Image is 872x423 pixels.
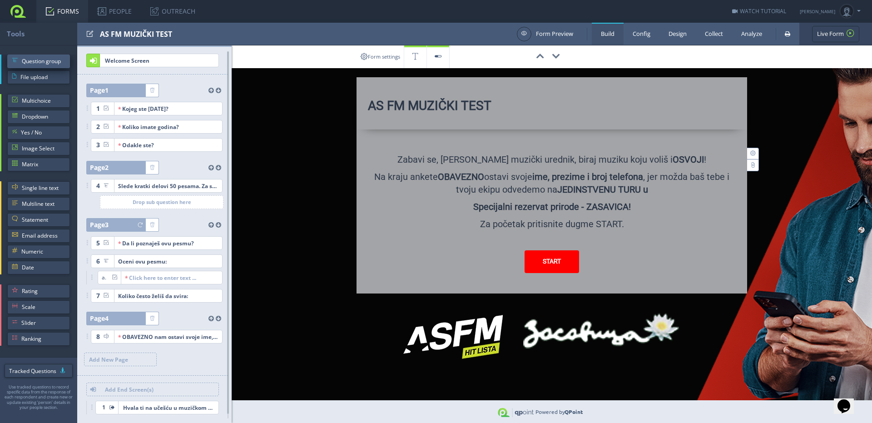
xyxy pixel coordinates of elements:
[22,94,65,108] span: Multichoice
[7,284,70,298] a: Rating
[7,142,70,155] a: Image Select
[100,54,218,67] span: Welcome Screen
[22,197,65,211] span: Multiline text
[118,330,218,343] div: OBAVEZNO nam ostavi svoje ime, prezime i broj telefona, jer možda baš tebei tvoju EKIPU odvedemo ...
[7,300,70,314] a: Scale
[146,84,159,97] a: Delete page
[22,158,65,171] span: Matrix
[369,153,735,170] p: Zabavi se, [PERSON_NAME] muzički urednik, biraj muziku koju voliš i !
[7,332,70,346] a: Ranking
[369,170,735,200] p: Na kraju ankete ostavi svoje , jer možda baš tebe i tvoju ekipu odvedemo na
[592,23,624,45] a: Build
[118,102,218,115] div: Kojeg ste [DATE]?
[438,171,484,182] b: OBAVEZNO
[118,289,218,302] div: Koliko često želiš da svira:
[84,353,156,366] span: Add New Page
[96,254,100,268] span: 6
[7,94,70,108] a: Multichoice
[86,28,94,40] span: Edit
[565,408,583,415] a: QPoint
[732,23,771,45] a: Analyze
[732,7,786,15] a: WATCH TUTORIAL
[90,84,109,97] span: Page
[146,219,159,231] a: Delete page
[90,312,109,325] span: Page
[105,314,109,323] span: 4
[473,201,631,212] b: Specijalni rezervat prirode - ZASAVICA!
[7,110,70,124] a: Dropdown
[22,300,65,314] span: Scale
[834,387,863,414] iframe: chat widget
[96,330,100,343] span: 8
[7,261,70,274] a: Date
[592,171,643,182] b: broj telefona
[118,255,218,268] div: Oceni ovu pesmu:
[118,237,218,249] div: Da li poznaješ ovu pesmu?
[7,23,77,45] div: Tools
[22,229,65,243] span: Email address
[96,102,100,115] span: 1
[90,218,109,232] span: Page
[96,138,100,152] span: 3
[532,171,590,182] b: ime, prezime i
[7,245,70,259] a: Numeric
[22,284,65,298] span: Rating
[21,126,65,139] span: Yes / No
[624,23,659,45] a: Config
[102,271,106,284] span: a.
[22,181,65,195] span: Single line text
[7,213,70,227] a: Statement
[102,401,105,414] span: 1
[22,55,65,68] span: Question group
[96,289,100,303] span: 7
[90,161,109,174] span: Page
[96,179,100,193] span: 4
[7,229,70,243] a: Email address
[22,142,65,155] span: Image Select
[517,27,573,41] a: Form Preview
[146,312,159,325] a: Delete page
[22,213,65,227] span: Statement
[100,23,512,45] div: AS FM MUZIČKI TEST
[105,163,109,172] span: 2
[535,400,583,423] div: Powered by
[369,218,735,235] p: Za početak pritisnite dugme START.
[812,26,859,42] a: Live Form
[7,70,70,84] a: File upload
[696,23,732,45] a: Collect
[105,86,109,95] span: 1
[22,261,65,274] span: Date
[20,70,65,84] span: File upload
[100,383,218,396] span: Add End Screen(s)
[498,408,534,417] img: QPoint
[7,55,70,68] a: Question group
[659,23,696,45] a: Design
[146,161,159,174] a: Delete page
[7,181,70,195] a: Single line text
[673,154,704,165] b: OSVOJI
[7,197,70,211] a: Multiline text
[525,250,579,273] div: START
[118,139,218,151] div: Odakle ste?
[96,120,100,134] span: 2
[7,158,70,171] a: Matrix
[368,98,736,118] input: Form title
[21,316,65,330] span: Slider
[118,179,218,192] div: Slede kratki delovi 50 pesama. Za svaku pesmu klikni kako ti se dopada i koliko često želiš da je...
[357,45,404,68] a: Form settings
[22,110,65,124] span: Dropdown
[135,219,145,232] em: Page is repeated for each media attachment
[96,236,100,250] span: 5
[21,245,65,259] span: Numeric
[118,120,218,133] div: Koliko imate godina?
[21,332,65,346] span: Ranking
[7,126,70,139] a: Yes / No
[105,220,109,229] span: 3
[119,401,218,414] span: Hvala ti na učešću u muzičkom testu! A sad uživaj u hitovima non stop!Tvoj AS FM!
[7,316,70,330] a: Slider
[557,184,648,195] b: JEDINSTVENU TURU u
